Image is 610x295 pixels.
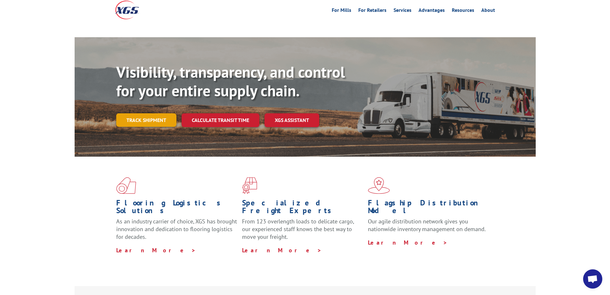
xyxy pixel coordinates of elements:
[116,247,196,254] a: Learn More >
[116,218,237,240] span: As an industry carrier of choice, XGS has brought innovation and dedication to flooring logistics...
[394,8,411,15] a: Services
[332,8,351,15] a: For Mills
[242,218,363,246] p: From 123 overlength loads to delicate cargo, our experienced staff knows the best way to move you...
[264,113,319,127] a: XGS ASSISTANT
[583,269,602,289] div: Open chat
[481,8,495,15] a: About
[368,199,489,218] h1: Flagship Distribution Model
[116,199,237,218] h1: Flooring Logistics Solutions
[368,177,390,194] img: xgs-icon-flagship-distribution-model-red
[368,239,448,246] a: Learn More >
[116,113,176,127] a: Track shipment
[182,113,259,127] a: Calculate transit time
[419,8,445,15] a: Advantages
[368,218,486,233] span: Our agile distribution network gives you nationwide inventory management on demand.
[242,177,257,194] img: xgs-icon-focused-on-flooring-red
[242,199,363,218] h1: Specialized Freight Experts
[116,177,136,194] img: xgs-icon-total-supply-chain-intelligence-red
[242,247,322,254] a: Learn More >
[452,8,474,15] a: Resources
[358,8,386,15] a: For Retailers
[116,62,345,100] b: Visibility, transparency, and control for your entire supply chain.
